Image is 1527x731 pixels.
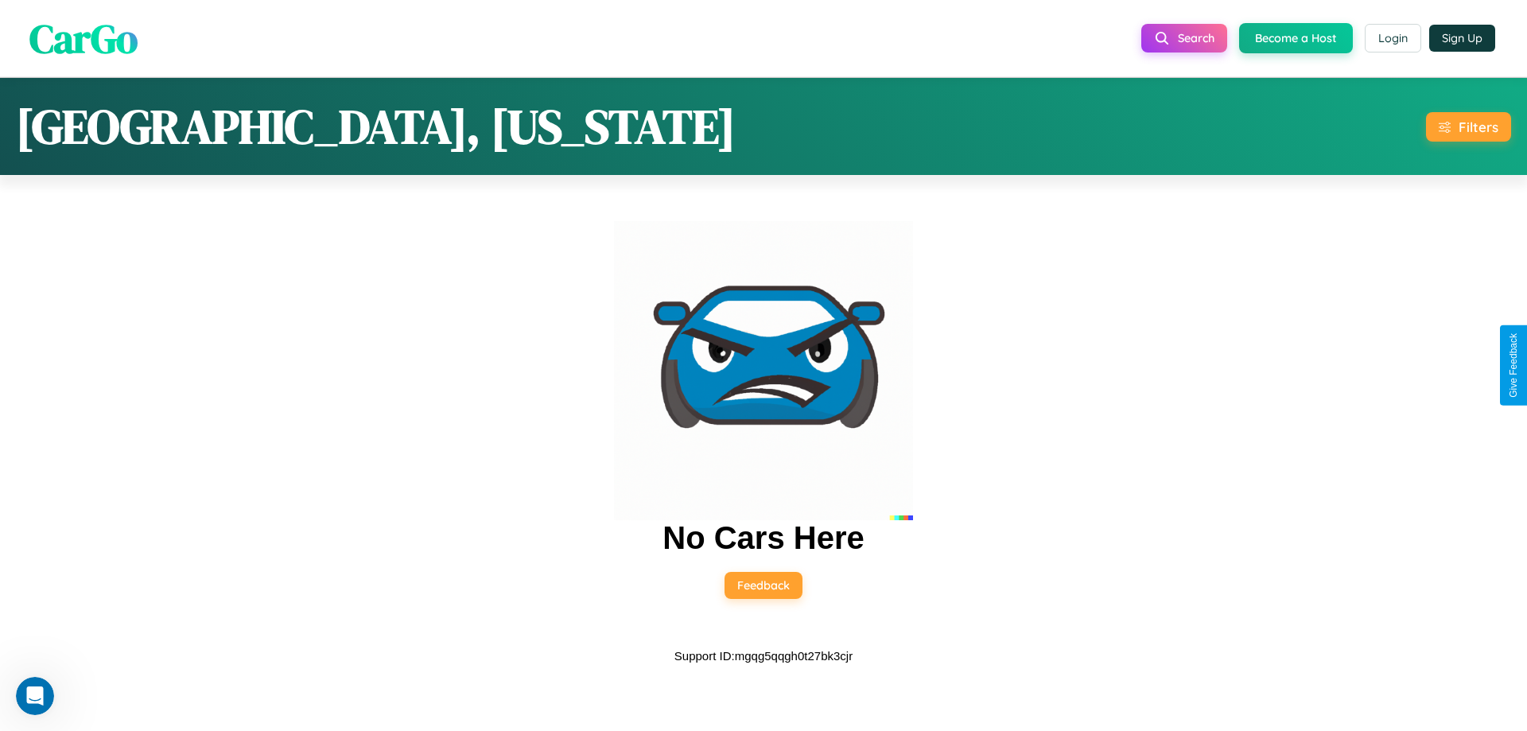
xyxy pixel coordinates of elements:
span: Search [1178,31,1214,45]
button: Become a Host [1239,23,1353,53]
button: Sign Up [1429,25,1495,52]
span: CarGo [29,10,138,65]
div: Filters [1459,119,1498,135]
button: Login [1365,24,1421,52]
button: Search [1141,24,1227,52]
p: Support ID: mgqg5qqgh0t27bk3cjr [674,645,853,667]
button: Feedback [725,572,802,599]
div: Give Feedback [1508,333,1519,398]
h2: No Cars Here [662,520,864,556]
img: car [614,221,913,520]
iframe: Intercom live chat [16,677,54,715]
button: Filters [1426,112,1511,142]
h1: [GEOGRAPHIC_DATA], [US_STATE] [16,94,736,159]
